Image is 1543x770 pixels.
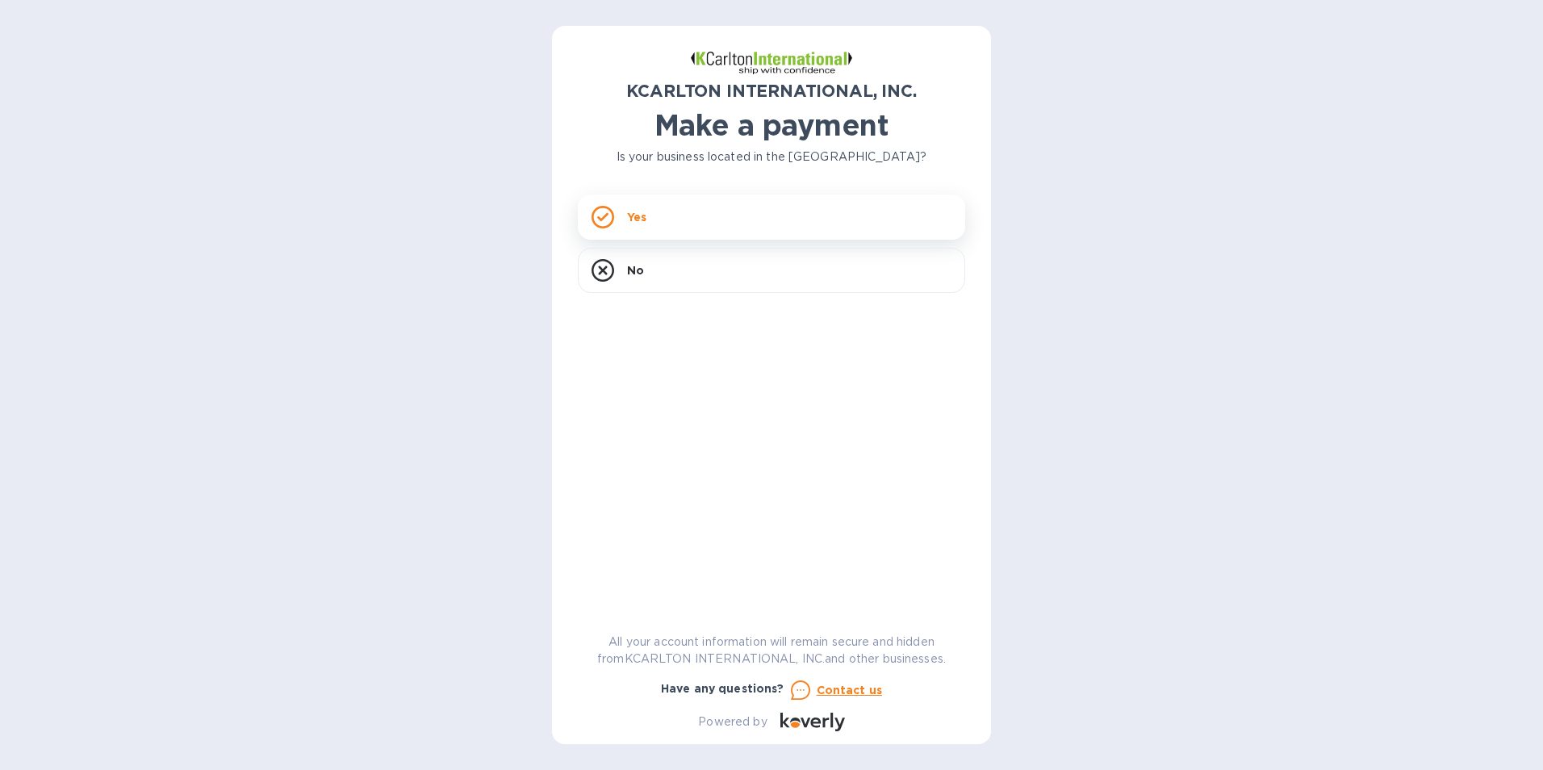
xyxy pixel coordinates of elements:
[627,262,644,278] p: No
[578,108,965,142] h1: Make a payment
[578,149,965,165] p: Is your business located in the [GEOGRAPHIC_DATA]?
[627,209,646,225] p: Yes
[578,634,965,667] p: All your account information will remain secure and hidden from KCARLTON INTERNATIONAL, INC. and ...
[661,682,784,695] b: Have any questions?
[698,714,767,730] p: Powered by
[817,684,883,697] u: Contact us
[626,81,916,101] b: KCARLTON INTERNATIONAL, INC.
